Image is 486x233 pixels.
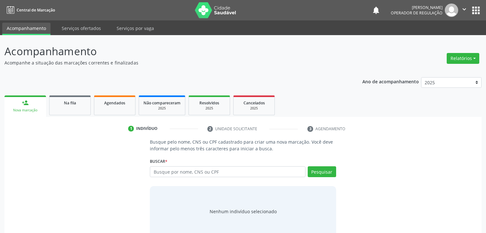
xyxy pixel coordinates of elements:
span: Central de Marcação [17,7,55,13]
a: Serviços por vaga [112,23,158,34]
span: Operador de regulação [391,10,443,16]
div: Nenhum indivíduo selecionado [210,208,277,215]
p: Ano de acompanhamento [362,77,419,85]
a: Acompanhamento [2,23,50,35]
button: Relatórios [447,53,479,64]
div: 2025 [238,106,270,111]
div: Indivíduo [136,126,158,132]
button:  [458,4,470,17]
div: person_add [22,99,29,106]
div: 2025 [193,106,225,111]
span: Agendados [104,100,125,106]
button: apps [470,5,482,16]
div: [PERSON_NAME] [391,5,443,10]
button: notifications [372,6,381,15]
div: 1 [128,126,134,132]
i:  [461,6,468,13]
input: Busque por nome, CNS ou CPF [150,166,305,177]
p: Busque pelo nome, CNS ou CPF cadastrado para criar uma nova marcação. Você deve informar pelo men... [150,139,336,152]
p: Acompanhamento [4,43,338,59]
a: Serviços ofertados [57,23,105,34]
span: Na fila [64,100,76,106]
span: Resolvidos [199,100,219,106]
button: Pesquisar [308,166,336,177]
span: Não compareceram [143,100,181,106]
div: 2025 [143,106,181,111]
div: Nova marcação [9,108,42,113]
img: img [445,4,458,17]
span: Cancelados [243,100,265,106]
a: Central de Marcação [4,5,55,15]
label: Buscar [150,156,167,166]
p: Acompanhe a situação das marcações correntes e finalizadas [4,59,338,66]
